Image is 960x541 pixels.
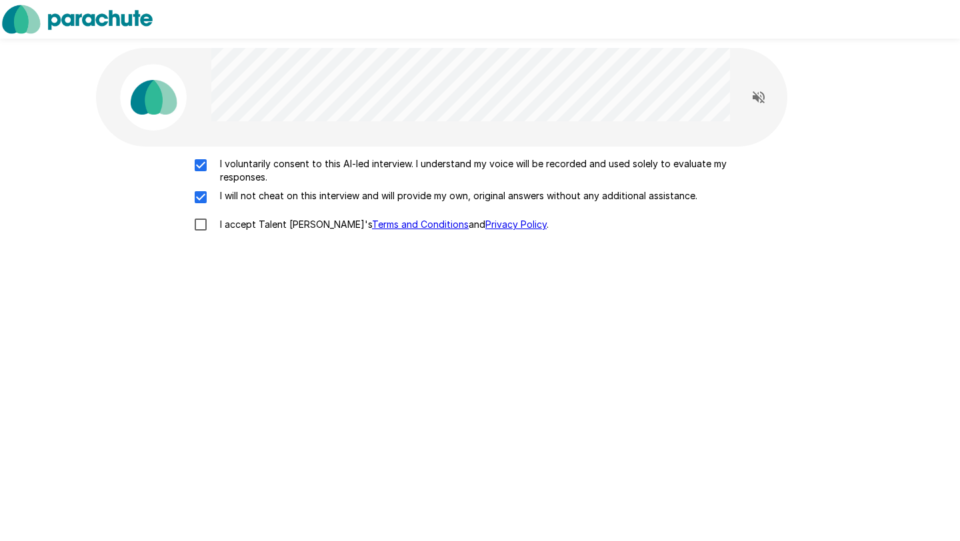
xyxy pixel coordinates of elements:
[120,64,187,131] img: parachute_avatar.png
[215,218,549,231] p: I accept Talent [PERSON_NAME]'s and .
[372,219,469,230] a: Terms and Conditions
[745,84,772,111] button: Read questions aloud
[215,157,773,184] p: I voluntarily consent to this AI-led interview. I understand my voice will be recorded and used s...
[485,219,547,230] a: Privacy Policy
[215,189,697,203] p: I will not cheat on this interview and will provide my own, original answers without any addition...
